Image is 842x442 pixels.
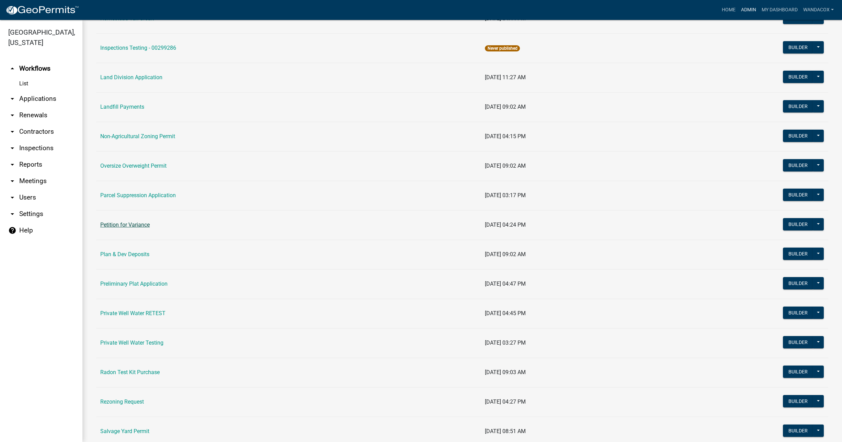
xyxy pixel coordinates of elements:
span: [DATE] 11:27 AM [485,74,526,81]
a: Oversize Overweight Permit [100,163,167,169]
span: [DATE] 09:02 AM [485,251,526,258]
i: arrow_drop_down [8,160,16,169]
button: Builder [783,12,813,24]
span: [DATE] 04:15 PM [485,133,526,140]
a: Radon Test Kit Purchase [100,369,160,375]
i: help [8,226,16,235]
a: Petition for Variance [100,222,150,228]
a: WandaCox [800,3,837,16]
a: Private Well Water Testing [100,339,163,346]
span: [DATE] 03:27 PM [485,339,526,346]
a: Plan & Dev Deposits [100,251,149,258]
i: arrow_drop_down [8,95,16,103]
a: Parcel Suppression Application [100,192,176,199]
span: [DATE] 04:45 PM [485,310,526,316]
i: arrow_drop_down [8,210,16,218]
span: [DATE] 09:02 AM [485,104,526,110]
button: Builder [783,336,813,348]
i: arrow_drop_down [8,111,16,119]
button: Builder [783,425,813,437]
span: [DATE] 03:17 PM [485,192,526,199]
button: Builder [783,100,813,112]
button: Builder [783,71,813,83]
button: Builder [783,218,813,230]
i: arrow_drop_down [8,144,16,152]
a: Land Division Application [100,74,162,81]
span: [DATE] 09:02 AM [485,163,526,169]
a: Private Well Water RETEST [100,310,166,316]
a: Preliminary Plat Application [100,280,168,287]
button: Builder [783,277,813,289]
span: [DATE] 09:03 AM [485,369,526,375]
a: Landfill Payments [100,104,144,110]
button: Builder [783,130,813,142]
button: Builder [783,307,813,319]
a: Non-Agricultural Zoning Permit [100,133,175,140]
i: arrow_drop_down [8,128,16,136]
span: [DATE] 04:24 PM [485,222,526,228]
button: Builder [783,248,813,260]
span: [DATE] 04:47 PM [485,280,526,287]
button: Builder [783,41,813,53]
span: Never published [485,45,520,51]
span: [DATE] 08:51 AM [485,428,526,434]
a: Home [719,3,738,16]
i: arrow_drop_up [8,64,16,73]
button: Builder [783,366,813,378]
i: arrow_drop_down [8,177,16,185]
button: Builder [783,189,813,201]
a: Admin [738,3,759,16]
a: Rezoning Request [100,398,144,405]
i: arrow_drop_down [8,193,16,202]
span: [DATE] 04:27 PM [485,398,526,405]
button: Builder [783,395,813,407]
a: Inspections Testing - 00299286 [100,45,176,51]
a: My Dashboard [759,3,800,16]
button: Builder [783,159,813,171]
a: Salvage Yard Permit [100,428,149,434]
